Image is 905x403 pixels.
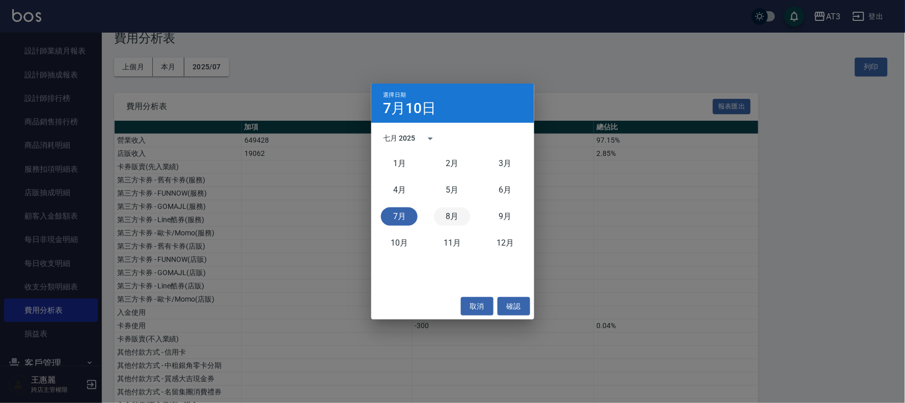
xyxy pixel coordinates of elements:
button: 六月 [487,181,524,199]
button: 取消 [461,297,493,316]
button: 七月 [381,207,418,226]
button: 四月 [381,181,418,199]
button: 三月 [487,154,524,173]
button: 十二月 [487,234,524,252]
div: 七月 2025 [383,133,416,144]
button: 九月 [487,207,524,226]
button: 八月 [434,207,471,226]
button: 五月 [434,181,471,199]
button: 十一月 [434,234,471,252]
button: 一月 [381,154,418,173]
button: calendar view is open, switch to year view [418,126,443,151]
span: 選擇日期 [383,92,406,98]
button: 確認 [498,297,530,316]
h4: 7月10日 [383,102,436,115]
button: 十月 [381,234,418,252]
button: 二月 [434,154,471,173]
